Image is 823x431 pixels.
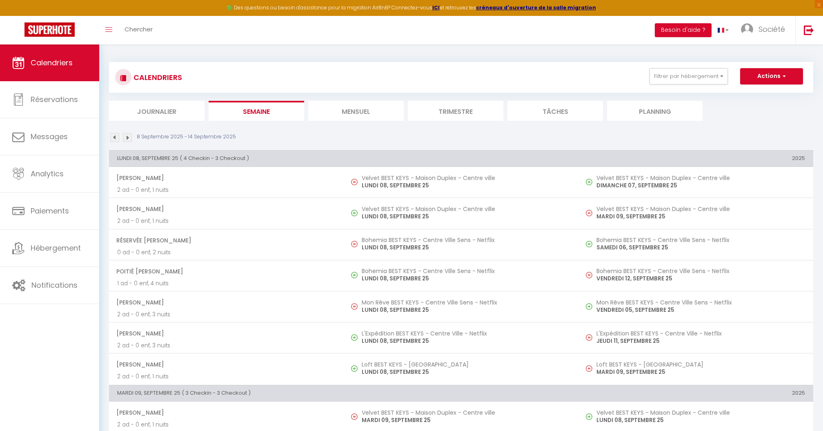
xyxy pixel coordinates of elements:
p: MARDI 09, SEPTEMBRE 25 [596,368,805,376]
h3: CALENDRIERS [131,68,182,87]
p: 2 ad - 0 enf, 3 nuits [117,341,336,350]
h5: L'Expédition BEST KEYS - Centre Ville - Netflix [362,330,570,337]
p: LUNDI 08, SEPTEMBRE 25 [362,337,570,345]
span: Réservations [31,94,78,104]
a: ICI [432,4,440,11]
th: 2025 [578,385,813,401]
p: 1 ad - 0 enf, 4 nuits [117,279,336,288]
th: MARDI 09, SEPTEMBRE 25 ( 3 Checkin - 3 Checkout ) [109,385,578,401]
span: [PERSON_NAME] [116,201,336,217]
p: VENDREDI 12, SEPTEMBRE 25 [596,274,805,283]
p: DIMANCHE 07, SEPTEMBRE 25 [596,181,805,190]
p: 2 ad - 0 enf, 1 nuits [117,372,336,381]
img: Super Booking [24,22,75,37]
span: [PERSON_NAME] [116,357,336,372]
p: 2 ad - 0 enf, 1 nuits [117,186,336,194]
img: NO IMAGE [586,179,592,185]
h5: L'Expédition BEST KEYS - Centre Ville - Netflix [596,330,805,337]
li: Mensuel [308,101,404,121]
h5: Mon Rêve BEST KEYS - Centre Ville Sens - Netflix [596,299,805,306]
p: LUNDI 08, SEPTEMBRE 25 [362,212,570,221]
p: 2 ad - 0 enf, 1 nuits [117,420,336,429]
span: Chercher [125,25,153,33]
img: NO IMAGE [351,413,358,420]
li: Semaine [209,101,304,121]
h5: Bohemia BEST KEYS - Centre Ville Sens - Netflix [362,268,570,274]
span: [PERSON_NAME] [116,405,336,420]
img: NO IMAGE [351,303,358,310]
span: Notifications [31,280,78,290]
span: Société [758,24,785,34]
span: Calendriers [31,58,73,68]
p: MARDI 09, SEPTEMBRE 25 [362,416,570,424]
p: 2 ad - 0 enf, 3 nuits [117,310,336,319]
h5: Loft BEST KEYS - [GEOGRAPHIC_DATA] [362,361,570,368]
th: 2025 [578,150,813,167]
p: LUNDI 08, SEPTEMBRE 25 [362,243,570,252]
h5: Velvet BEST KEYS - Maison Duplex - Centre ville [362,409,570,416]
a: Chercher [118,16,159,44]
img: NO IMAGE [351,241,358,247]
span: Réservée [PERSON_NAME] [116,233,336,248]
a: créneaux d'ouverture de la salle migration [476,4,596,11]
p: 0 ad - 0 enf, 2 nuits [117,248,336,257]
span: Analytics [31,169,64,179]
h5: Velvet BEST KEYS - Maison Duplex - Centre ville [596,206,805,212]
p: LUNDI 08, SEPTEMBRE 25 [362,306,570,314]
p: MARDI 09, SEPTEMBRE 25 [596,212,805,221]
span: Paiements [31,206,69,216]
img: NO IMAGE [586,303,592,310]
span: [PERSON_NAME] [116,295,336,310]
p: VENDREDI 05, SEPTEMBRE 25 [596,306,805,314]
img: ... [741,23,753,36]
li: Tâches [507,101,603,121]
h5: Velvet BEST KEYS - Maison Duplex - Centre ville [362,206,570,212]
h5: Bohemia BEST KEYS - Centre Ville Sens - Netflix [596,268,805,274]
p: LUNDI 08, SEPTEMBRE 25 [362,368,570,376]
span: [PERSON_NAME] [116,170,336,186]
img: NO IMAGE [586,334,592,341]
p: 8 Septembre 2025 - 14 Septembre 2025 [137,133,236,141]
img: logout [804,25,814,35]
img: NO IMAGE [586,365,592,372]
button: Actions [740,68,803,84]
p: JEUDI 11, SEPTEMBRE 25 [596,337,805,345]
span: Messages [31,131,68,142]
li: Journalier [109,101,205,121]
p: LUNDI 08, SEPTEMBRE 25 [596,416,805,424]
h5: Velvet BEST KEYS - Maison Duplex - Centre ville [362,175,570,181]
p: SAMEDI 06, SEPTEMBRE 25 [596,243,805,252]
button: Besoin d'aide ? [655,23,712,37]
img: NO IMAGE [586,210,592,216]
span: [PERSON_NAME] [116,326,336,341]
img: NO IMAGE [586,413,592,420]
img: NO IMAGE [586,241,592,247]
button: Filtrer par hébergement [650,68,728,84]
h5: Velvet BEST KEYS - Maison Duplex - Centre ville [596,175,805,181]
h5: Velvet BEST KEYS - Maison Duplex - Centre ville [596,409,805,416]
p: LUNDI 08, SEPTEMBRE 25 [362,181,570,190]
img: NO IMAGE [351,179,358,185]
img: NO IMAGE [586,272,592,278]
a: ... Société [735,16,795,44]
p: LUNDI 08, SEPTEMBRE 25 [362,274,570,283]
h5: Mon Rêve BEST KEYS - Centre Ville Sens - Netflix [362,299,570,306]
h5: Bohemia BEST KEYS - Centre Ville Sens - Netflix [596,237,805,243]
li: Trimestre [408,101,503,121]
span: poitié [PERSON_NAME] [116,264,336,279]
h5: Bohemia BEST KEYS - Centre Ville Sens - Netflix [362,237,570,243]
th: LUNDI 08, SEPTEMBRE 25 ( 4 Checkin - 3 Checkout ) [109,150,578,167]
span: Hébergement [31,243,81,253]
li: Planning [607,101,703,121]
h5: Loft BEST KEYS - [GEOGRAPHIC_DATA] [596,361,805,368]
p: 2 ad - 0 enf, 1 nuits [117,217,336,225]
